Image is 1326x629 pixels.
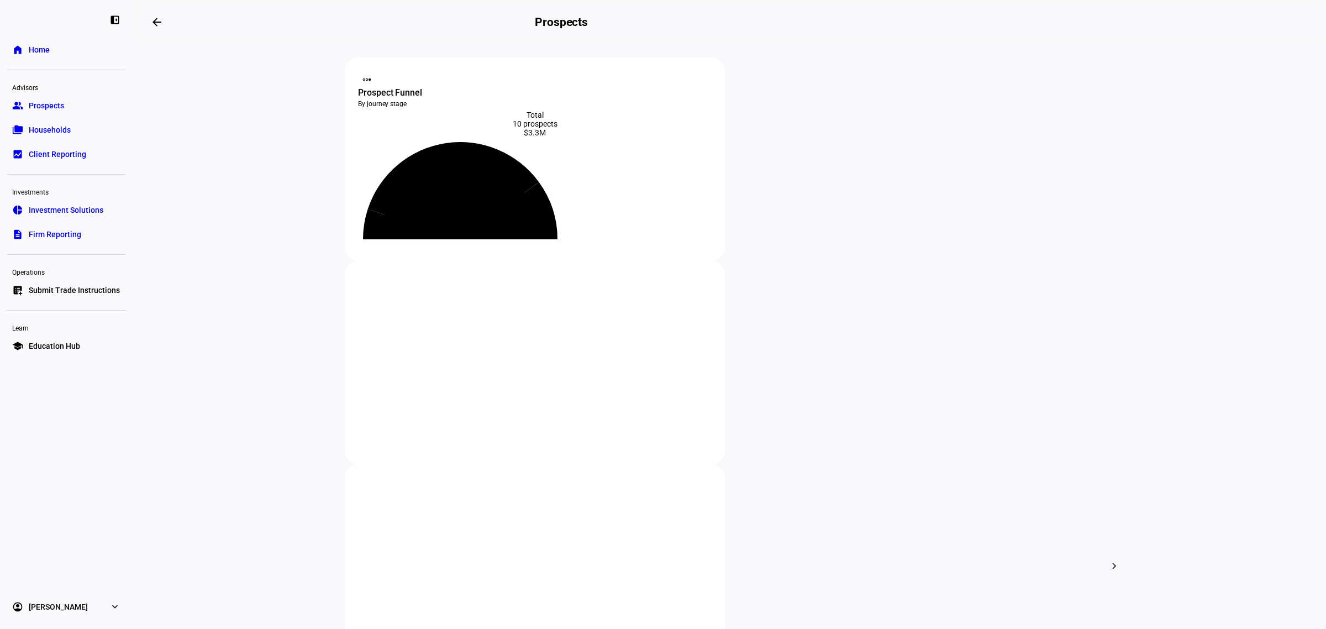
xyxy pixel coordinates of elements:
[29,601,88,612] span: [PERSON_NAME]
[29,124,71,135] span: Households
[361,74,372,85] mat-icon: steppers
[1108,559,1121,573] mat-icon: chevron_right
[7,184,126,199] div: Investments
[150,15,164,29] mat-icon: arrow_backwards
[29,149,86,160] span: Client Reporting
[29,229,81,240] span: Firm Reporting
[29,205,103,216] span: Investment Solutions
[12,124,23,135] eth-mat-symbol: folder_copy
[7,79,126,95] div: Advisors
[29,285,120,296] span: Submit Trade Instructions
[12,149,23,160] eth-mat-symbol: bid_landscape
[12,205,23,216] eth-mat-symbol: pie_chart
[7,223,126,245] a: descriptionFirm Reporting
[12,340,23,352] eth-mat-symbol: school
[29,100,64,111] span: Prospects
[358,128,712,137] div: $3.3M
[7,95,126,117] a: groupProspects
[12,285,23,296] eth-mat-symbol: list_alt_add
[358,86,712,99] div: Prospect Funnel
[7,319,126,335] div: Learn
[535,15,588,29] h2: Prospects
[12,229,23,240] eth-mat-symbol: description
[7,264,126,279] div: Operations
[109,601,120,612] eth-mat-symbol: expand_more
[29,44,50,55] span: Home
[29,340,80,352] span: Education Hub
[358,99,712,108] div: By journey stage
[7,199,126,221] a: pie_chartInvestment Solutions
[12,100,23,111] eth-mat-symbol: group
[7,143,126,165] a: bid_landscapeClient Reporting
[7,39,126,61] a: homeHome
[12,601,23,612] eth-mat-symbol: account_circle
[358,111,712,119] div: Total
[12,44,23,55] eth-mat-symbol: home
[7,119,126,141] a: folder_copyHouseholds
[358,119,712,128] div: 10 prospects
[109,14,120,25] eth-mat-symbol: left_panel_close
